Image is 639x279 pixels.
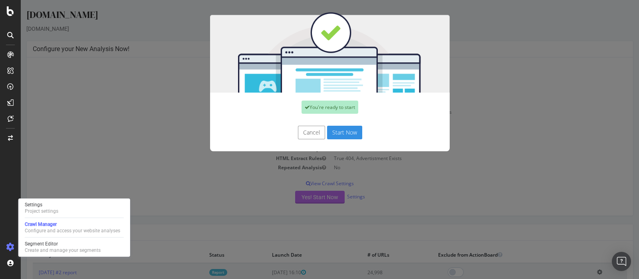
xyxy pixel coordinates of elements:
[306,126,341,139] button: Start Now
[25,247,101,253] div: Create and manage your segments
[22,201,127,215] a: SettingsProject settings
[612,252,631,271] div: Open Intercom Messenger
[25,202,58,208] div: Settings
[277,126,304,139] button: Cancel
[22,240,127,254] a: Segment EditorCreate and manage your segments
[25,208,58,214] div: Project settings
[25,241,101,247] div: Segment Editor
[25,228,120,234] div: Configure and access your website analyses
[22,220,127,235] a: Crawl ManagerConfigure and access your website analyses
[25,221,120,228] div: Crawl Manager
[189,12,429,93] img: You're all set!
[281,101,337,114] div: You're ready to start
